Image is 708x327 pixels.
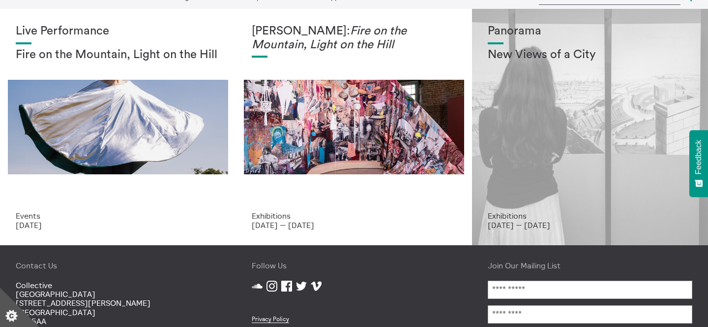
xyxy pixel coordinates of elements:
[488,221,692,229] p: [DATE] — [DATE]
[694,140,703,174] span: Feedback
[472,9,708,245] a: Collective Panorama June 2025 small file 8 Panorama New Views of a City Exhibitions [DATE] — [DATE]
[488,25,692,38] h1: Panorama
[236,9,472,245] a: Photo: Eoin Carey [PERSON_NAME]:Fire on the Mountain, Light on the Hill Exhibitions [DATE] — [DATE]
[16,48,220,62] h2: Fire on the Mountain, Light on the Hill
[488,261,692,270] h4: Join Our Mailing List
[16,221,220,229] p: [DATE]
[252,211,456,220] p: Exhibitions
[16,25,220,38] h1: Live Performance
[689,130,708,197] button: Feedback - Show survey
[16,211,220,220] p: Events
[488,48,692,62] h2: New Views of a City
[252,25,407,51] em: Fire on the Mountain, Light on the Hill
[252,261,456,270] h4: Follow Us
[252,315,289,323] a: Privacy Policy
[16,261,220,270] h4: Contact Us
[252,221,456,229] p: [DATE] — [DATE]
[252,25,456,52] h1: [PERSON_NAME]:
[488,211,692,220] p: Exhibitions
[16,281,220,326] p: Collective [GEOGRAPHIC_DATA] [STREET_ADDRESS][PERSON_NAME] [GEOGRAPHIC_DATA] EH7 5AA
